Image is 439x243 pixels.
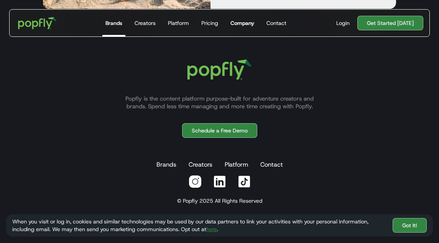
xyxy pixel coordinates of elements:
div: When you visit or log in, cookies and similar technologies may be used by our data partners to li... [12,218,386,233]
a: Schedule a Free Demo [182,123,257,138]
div: Company [230,19,254,27]
a: home [13,12,62,35]
a: Pricing [198,10,221,36]
a: Get Started [DATE] [357,16,423,30]
a: Login [333,19,353,27]
a: here [206,226,217,233]
a: Creators [187,157,214,172]
a: Got It! [393,218,427,233]
a: Brands [102,10,125,36]
div: Brands [105,19,122,27]
p: Popfly is the content platform purpose-built for adventure creators and brands. Spend less time m... [116,95,323,110]
div: Platform [168,19,189,27]
a: Contact [259,157,284,172]
div: Login [336,19,350,27]
a: Company [227,10,257,36]
a: Platform [165,10,192,36]
a: Platform [223,157,250,172]
div: © Popfly 2025 All Rights Reserved [177,197,262,205]
div: Creators [135,19,156,27]
a: Contact [263,10,289,36]
a: Brands [155,157,178,172]
div: Contact [266,19,286,27]
a: Creators [132,10,159,36]
div: Pricing [201,19,218,27]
